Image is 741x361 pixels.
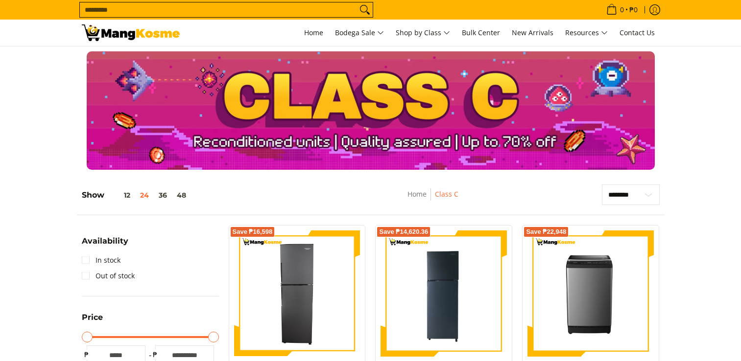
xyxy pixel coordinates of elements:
span: Price [82,314,103,321]
span: Shop by Class [396,27,450,39]
a: Home [299,20,328,46]
span: Bulk Center [462,28,500,37]
nav: Breadcrumbs [347,188,519,210]
img: Condura 10.1 Cu.Ft. No Frost, Top Freezer Inverter Refrigerator, Midnight Slate Gray CTF107i (Cla... [381,230,507,357]
span: Availability [82,237,128,245]
a: Shop by Class [391,20,455,46]
span: ₱ [150,350,160,360]
span: Save ₱16,598 [233,229,273,235]
button: 48 [172,191,191,199]
button: 12 [104,191,135,199]
a: Resources [560,20,613,46]
a: Home [407,189,427,199]
span: 0 [619,6,625,13]
a: Contact Us [615,20,660,46]
span: • [603,4,641,15]
span: Save ₱14,620.36 [379,229,428,235]
img: Condura 10.1 Cu.Ft. Direct Cool TD Manual Inverter Refrigerator, Midnight Sapphire CTD102MNi (Cla... [234,230,360,357]
button: 24 [135,191,154,199]
span: Bodega Sale [335,27,384,39]
span: Save ₱22,948 [526,229,566,235]
a: Bulk Center [457,20,505,46]
span: New Arrivals [512,28,553,37]
span: ₱ [82,350,92,360]
a: New Arrivals [507,20,558,46]
img: Class C Home &amp; Business Appliances: Up to 70% Off l Mang Kosme [82,24,180,41]
a: In stock [82,252,120,268]
a: Bodega Sale [330,20,389,46]
span: ₱0 [628,6,639,13]
span: Resources [565,27,608,39]
h5: Show [82,190,191,200]
button: Search [357,2,373,17]
a: Out of stock [82,268,135,284]
span: Home [304,28,323,37]
button: 36 [154,191,172,199]
summary: Open [82,314,103,329]
nav: Main Menu [190,20,660,46]
span: Contact Us [620,28,655,37]
summary: Open [82,237,128,252]
a: Class C [435,189,458,199]
img: Condura 13KG Gray Top Load Inverter Fully Automatic 13KG Washing Machine (Class C) [527,230,654,357]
